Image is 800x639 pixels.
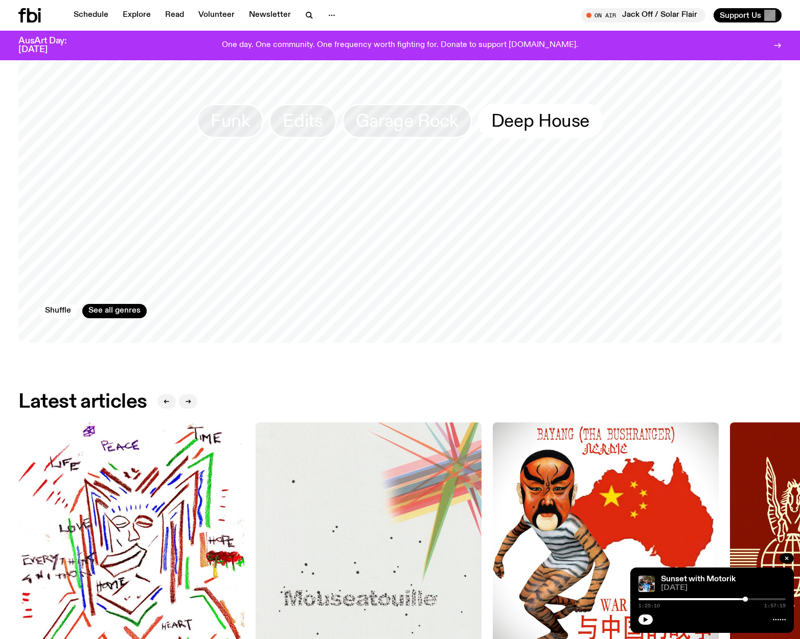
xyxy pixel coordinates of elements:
[477,104,603,138] a: Deep House
[192,8,241,22] a: Volunteer
[67,8,115,22] a: Schedule
[764,603,786,608] span: 1:57:19
[243,8,297,22] a: Newsletter
[222,41,578,50] p: One day. One community. One frequency worth fighting for. Donate to support [DOMAIN_NAME].
[39,304,77,318] button: Shuffle
[491,111,589,131] span: Deep House
[581,8,705,22] button: On AirJack Off / Solar Flair
[283,111,323,131] span: Edits
[638,576,655,592] img: Andrew, Reenie, and Pat stand in a row, smiling at the camera, in dappled light with a vine leafe...
[197,104,264,138] a: Funk
[117,8,157,22] a: Explore
[82,304,147,318] a: See all genres
[159,8,190,22] a: Read
[661,575,736,583] a: Sunset with Motorik
[638,603,660,608] span: 1:25:10
[269,104,336,138] a: Edits
[356,111,459,131] span: Garage Rock
[18,37,84,54] h3: AusArt Day: [DATE]
[661,584,786,592] span: [DATE]
[720,11,761,20] span: Support Us
[18,393,147,411] h2: Latest articles
[211,111,250,131] span: Funk
[342,104,472,138] a: Garage Rock
[714,8,782,22] button: Support Us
